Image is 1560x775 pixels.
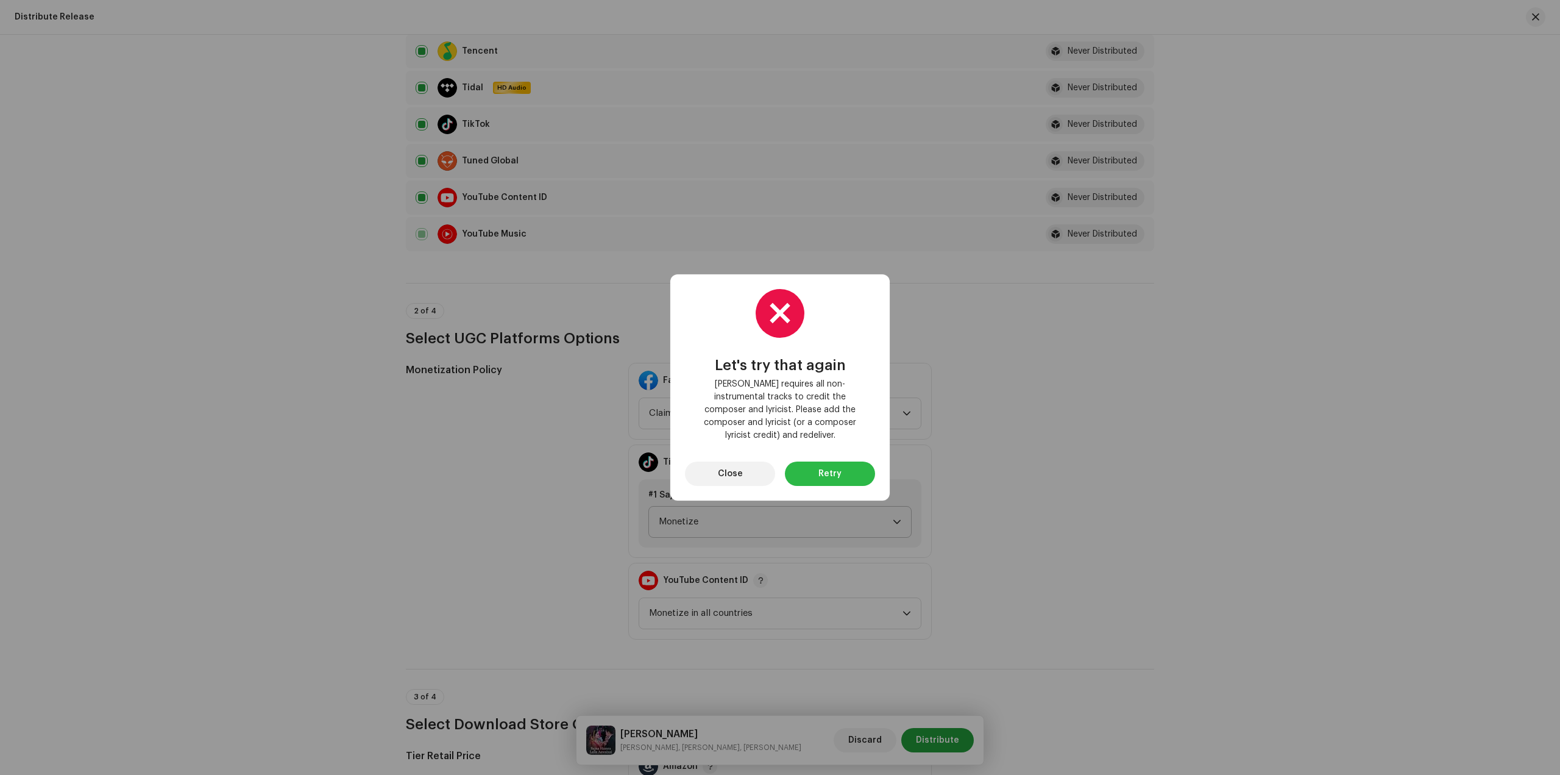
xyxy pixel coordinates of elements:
[695,378,865,442] span: [PERSON_NAME] requires all non-instrumental tracks to credit the composer and lyricist. Please ad...
[715,357,846,373] span: Let's try that again
[685,462,775,486] button: Close
[718,462,743,486] span: Close
[818,462,842,486] span: Retry
[785,462,875,486] button: Retry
